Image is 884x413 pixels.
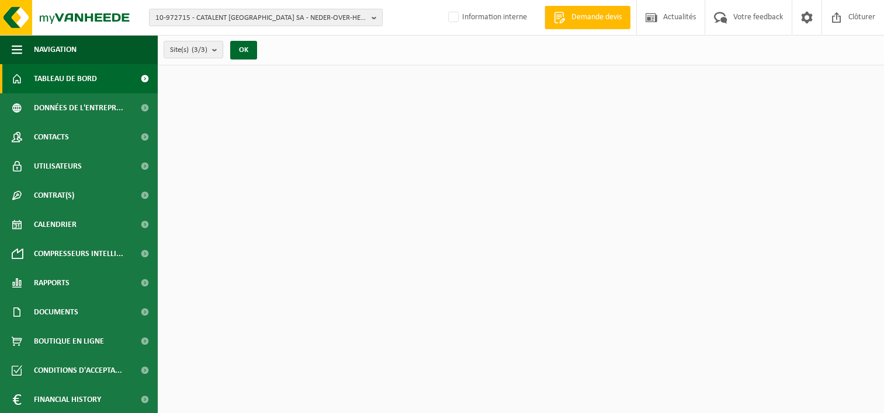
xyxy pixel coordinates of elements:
span: Documents [34,297,78,327]
span: Calendrier [34,210,77,239]
span: Contacts [34,123,69,152]
a: Demande devis [545,6,630,29]
span: Conditions d'accepta... [34,356,122,385]
span: Utilisateurs [34,152,82,181]
span: Contrat(s) [34,181,74,210]
span: 10-972715 - CATALENT [GEOGRAPHIC_DATA] SA - NEDER-OVER-HEEMBEEK [155,9,367,27]
span: Navigation [34,35,77,64]
span: Compresseurs intelli... [34,239,123,268]
button: OK [230,41,257,60]
span: Demande devis [568,12,625,23]
count: (3/3) [192,46,207,54]
span: Rapports [34,268,70,297]
button: Site(s)(3/3) [164,41,223,58]
button: 10-972715 - CATALENT [GEOGRAPHIC_DATA] SA - NEDER-OVER-HEEMBEEK [149,9,383,26]
span: Site(s) [170,41,207,59]
label: Information interne [446,9,527,26]
span: Données de l'entrepr... [34,93,123,123]
span: Boutique en ligne [34,327,104,356]
span: Tableau de bord [34,64,97,93]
